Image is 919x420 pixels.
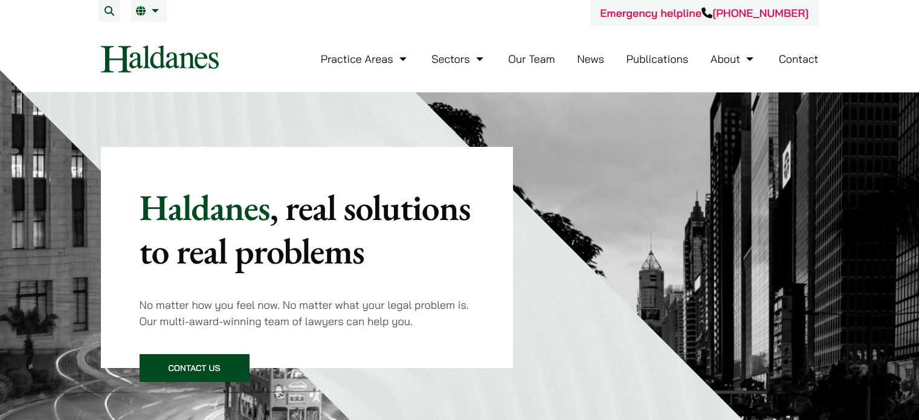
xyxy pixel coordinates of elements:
a: EN [136,6,162,16]
a: Practice Areas [321,52,410,66]
p: No matter how you feel now. No matter what your legal problem is. Our multi-award-winning team of... [140,297,475,329]
mark: , real solutions to real problems [140,184,471,274]
a: Our Team [508,52,555,66]
img: Logo of Haldanes [101,45,219,73]
a: Sectors [431,52,486,66]
a: News [577,52,604,66]
a: Emergency helpline[PHONE_NUMBER] [600,6,808,20]
a: About [711,52,756,66]
a: Publications [627,52,689,66]
p: Haldanes [140,186,475,273]
a: Contact Us [140,354,250,382]
a: Contact [779,52,819,66]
